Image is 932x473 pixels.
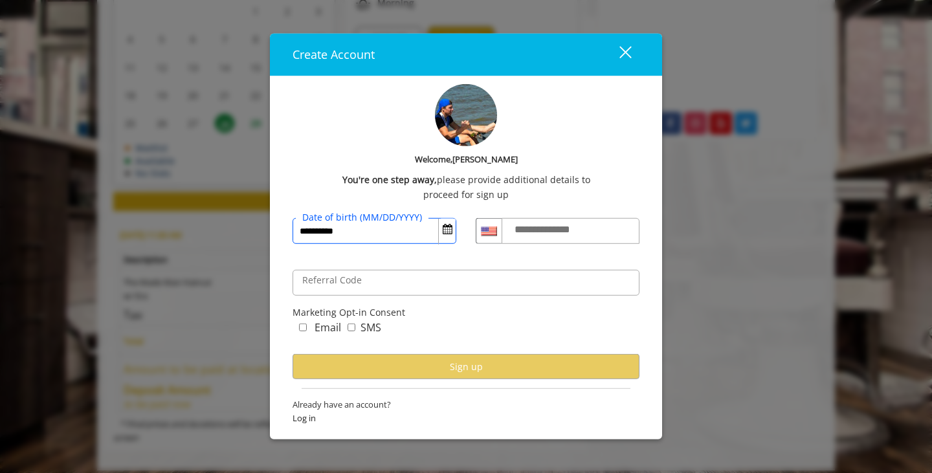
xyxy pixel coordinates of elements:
[415,153,518,166] b: Welcome,[PERSON_NAME]
[293,305,639,320] div: Marketing Opt-in Consent
[605,45,630,65] div: close dialog
[293,173,639,187] div: please provide additional details to
[435,84,497,146] img: profile-pic
[342,173,437,187] b: You're one step away,
[293,354,639,379] button: Sign up
[293,47,375,62] span: Create Account
[293,398,639,412] span: Already have an account?
[299,324,307,331] input: marketing_email_concern
[361,320,381,336] label: SMS
[293,187,639,201] div: proceed for sign up
[293,270,639,296] input: ReferralCode
[476,218,502,244] div: Country
[296,273,368,287] label: Referral Code
[296,210,428,225] label: Date of birth (MM/DD/YYYY)
[315,320,341,336] label: Email
[293,412,639,425] span: Log in
[595,41,639,68] button: close dialog
[439,219,456,241] button: Open Calendar
[348,324,355,331] input: marketing_sms_concern
[293,218,456,244] input: DateOfBirth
